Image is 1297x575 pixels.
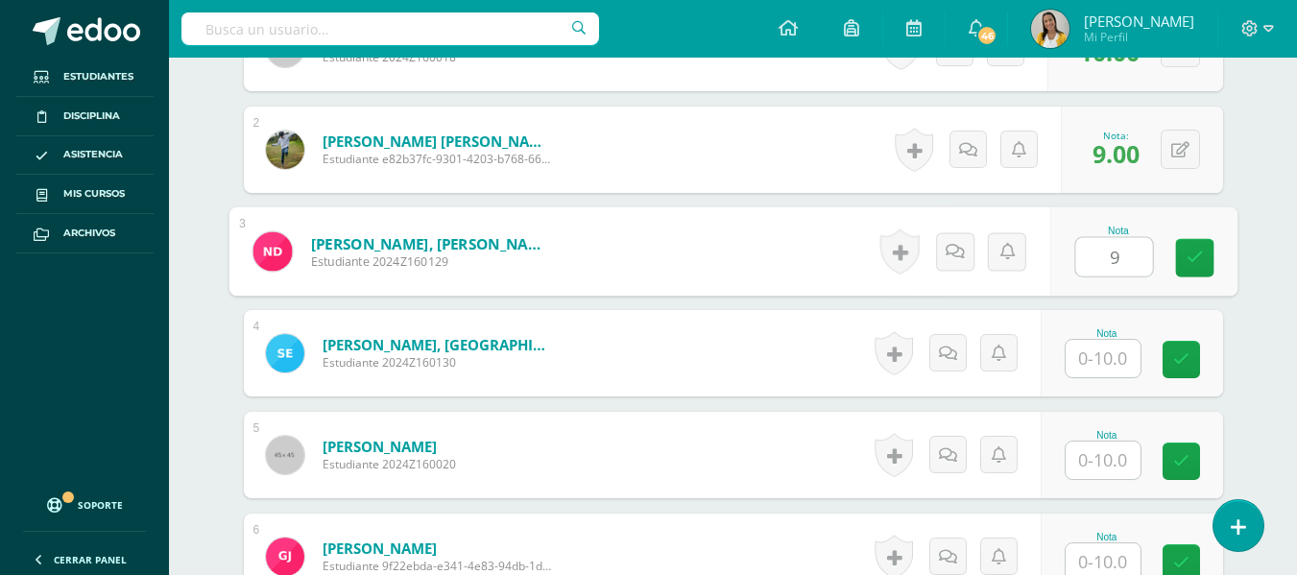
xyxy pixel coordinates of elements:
span: 46 [976,25,997,46]
span: Mi Perfil [1084,29,1194,45]
a: Archivos [15,214,154,253]
img: 795d12ca072aceb170c207ce237e9226.png [266,334,304,372]
span: Estudiantes [63,69,133,84]
a: Mis cursos [15,175,154,214]
img: 6c8d967d9ac4ecd7ec5338ae1be628e0.png [266,131,304,169]
span: Archivos [63,226,115,241]
span: Estudiante 2024Z160129 [310,253,547,271]
a: Asistencia [15,136,154,176]
span: 9.00 [1093,137,1140,170]
span: Estudiante 2024Z160130 [323,354,553,371]
span: Estudiante 9f22ebda-e341-4e83-94db-1dcfc3128273 [323,558,553,574]
span: Estudiante 2024Z160020 [323,456,456,472]
span: Disciplina [63,108,120,124]
input: 0-10.0 [1075,238,1152,276]
span: Estudiante e82b37fc-9301-4203-b768-6637ebeebbe4 [323,151,553,167]
a: [PERSON_NAME] [PERSON_NAME] [323,132,553,151]
img: 45x45 [266,436,304,474]
div: Nota [1065,532,1149,542]
div: Nota [1065,328,1149,339]
a: Soporte [23,479,146,526]
input: 0-10.0 [1066,340,1141,377]
a: [PERSON_NAME], [GEOGRAPHIC_DATA] [323,335,553,354]
span: Asistencia [63,147,123,162]
a: Estudiantes [15,58,154,97]
div: Nota [1074,226,1162,236]
div: Nota [1065,430,1149,441]
input: Busca un usuario... [181,12,599,45]
span: Mis cursos [63,186,125,202]
a: Disciplina [15,97,154,136]
a: [PERSON_NAME], [PERSON_NAME] [310,233,547,253]
span: Cerrar panel [54,553,127,566]
img: 9e6a9bbc2e080e22c9895d73ba9be134.png [252,231,292,271]
div: Nota: [1093,129,1140,142]
input: 0-10.0 [1066,442,1141,479]
span: [PERSON_NAME] [1084,12,1194,31]
a: [PERSON_NAME] [323,539,553,558]
img: 563ad3b7d45938e0b316de2a6020a612.png [1031,10,1069,48]
span: Soporte [78,498,123,512]
a: [PERSON_NAME] [323,437,456,456]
